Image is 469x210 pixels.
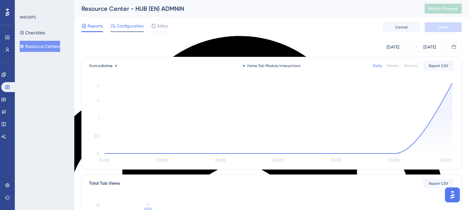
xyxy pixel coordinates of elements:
[99,158,110,162] tspan: [DATE]
[97,2,108,14] button: Home
[81,4,409,13] div: Resource Center - HUB (EN) ADMNIN
[5,170,118,180] textarea: Message…
[5,126,118,141] div: Sofía says…
[18,3,27,13] img: Profile image for Diênifer
[30,8,42,14] p: Active
[273,158,284,162] tspan: [DATE]
[5,140,118,154] div: Sofía says…
[395,25,408,30] span: Cancel
[387,63,399,68] div: Weekly
[39,158,113,164] div: He somthing with this one specific
[215,158,226,162] tspan: [DATE]
[20,27,45,38] button: Checklists
[96,203,99,207] tspan: 16
[29,183,34,187] button: Upload attachment
[423,61,454,71] button: Export CSV
[428,6,458,11] span: Publish Changes
[97,83,99,87] tspan: 2
[94,134,99,138] tspan: 0.5
[439,25,447,30] span: Save
[117,22,144,30] span: Configuration
[37,144,113,150] div: On my another websites does open
[383,22,420,32] button: Cancel
[157,22,169,30] span: Editor
[425,4,462,14] button: Publish Changes
[441,158,451,162] tspan: [DATE]
[32,126,118,140] div: The menu on the let does not open
[243,63,300,68] div: Home Tab Module Interactions
[97,89,118,103] div: how?
[20,41,60,52] button: Resource Centers
[423,43,436,51] div: [DATE]
[423,178,454,188] button: Export CSV
[404,63,418,68] div: Monthly
[146,201,150,207] tspan: 15
[32,140,118,154] div: On my another websites does open
[443,186,462,204] iframe: UserGuiding AI Assistant Launcher
[5,89,118,108] div: Sofía says…
[389,158,400,162] tspan: [DATE]
[19,183,24,187] button: Gif picker
[106,180,116,190] button: Send a message…
[34,154,118,168] div: He somthing with this one specific
[37,130,113,136] div: The menu on the let does not open
[95,99,99,103] tspan: 1.5
[429,63,448,68] span: Export CSV
[30,3,49,8] h1: Diênifer
[425,22,462,32] button: Save
[157,158,168,162] tspan: [DATE]
[97,151,99,156] tspan: 0
[373,63,382,68] div: Daily
[101,64,113,68] span: Active
[10,111,68,118] div: I send you the gift above :)
[387,43,399,51] div: [DATE]
[102,93,113,99] div: how?
[10,183,14,187] button: Emoji picker
[5,108,118,126] div: Diênifer says…
[89,63,113,68] span: Status:
[331,158,342,162] tspan: [DATE]
[4,2,16,14] button: go back
[108,2,119,14] div: Close
[98,116,99,120] tspan: 1
[5,108,73,121] div: I send you the gift above :)
[88,22,103,30] span: Reports
[20,15,36,20] div: WIDGETS
[429,181,448,186] span: Export CSV
[89,180,120,187] div: Total Tab Views
[5,154,118,173] div: Sofía says…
